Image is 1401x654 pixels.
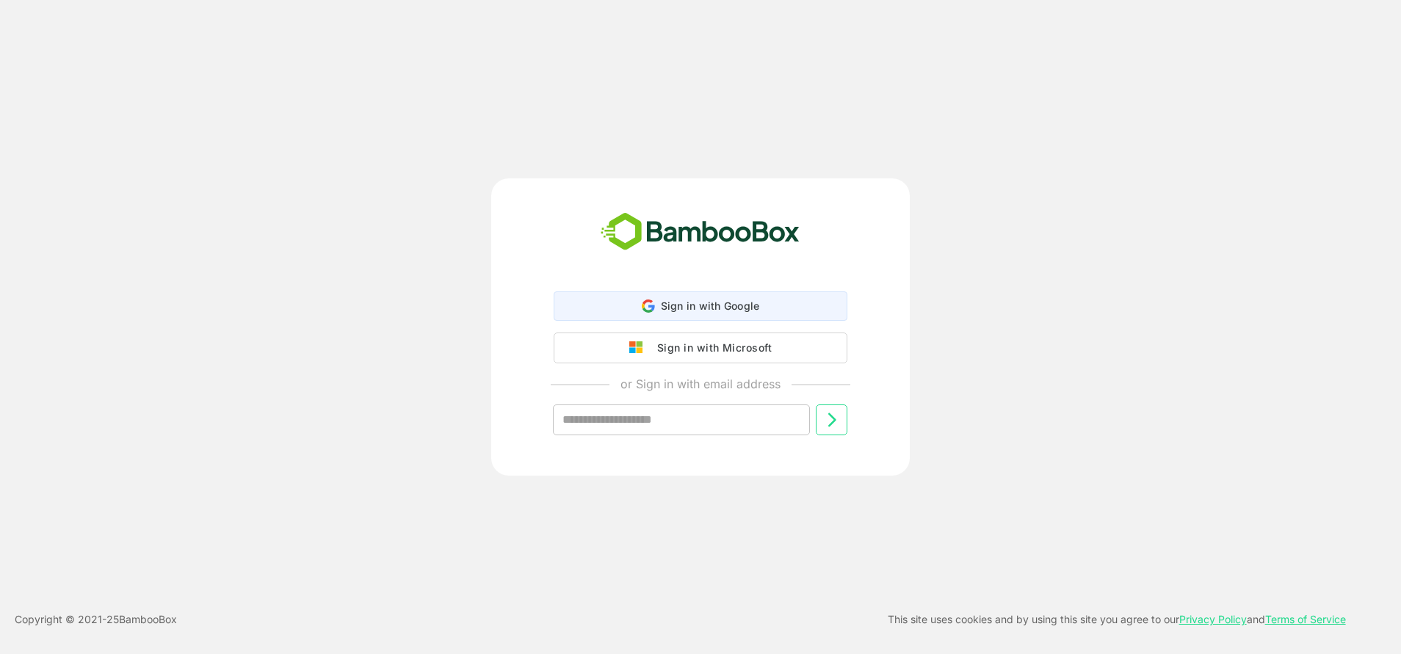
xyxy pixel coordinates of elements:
[1179,613,1247,625] a: Privacy Policy
[1265,613,1346,625] a: Terms of Service
[593,208,808,256] img: bamboobox
[554,291,847,321] div: Sign in with Google
[661,299,760,312] span: Sign in with Google
[629,341,650,355] img: google
[554,333,847,363] button: Sign in with Microsoft
[650,338,772,357] div: Sign in with Microsoft
[888,611,1346,628] p: This site uses cookies and by using this site you agree to our and
[620,375,781,393] p: or Sign in with email address
[15,611,177,628] p: Copyright © 2021- 25 BambooBox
